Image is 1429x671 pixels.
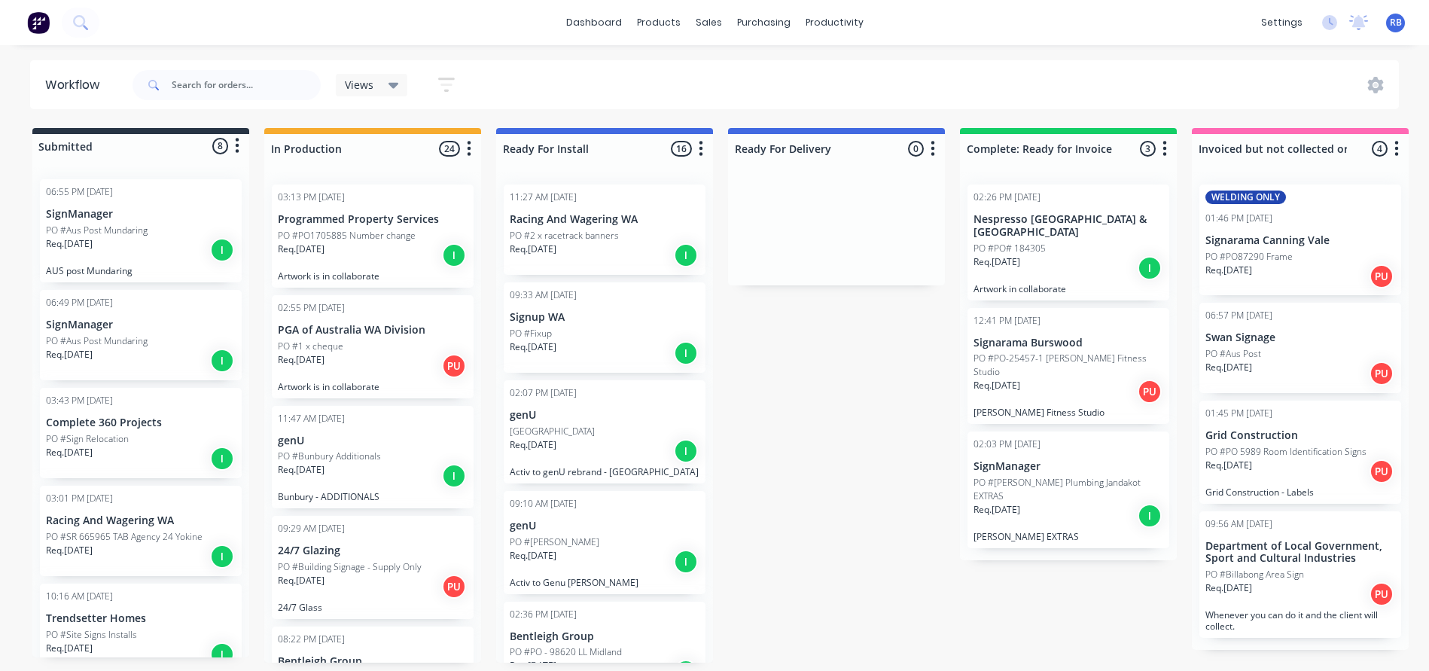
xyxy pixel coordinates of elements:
p: Programmed Property Services [278,213,468,226]
p: Department of Local Government, Sport and Cultural Industries [1205,540,1395,566]
div: 02:55 PM [DATE] [278,301,345,315]
p: PGA of Australia WA Division [278,324,468,337]
div: PU [1370,582,1394,606]
div: 11:47 AM [DATE] [278,412,345,425]
p: Artwork in collaborate [973,283,1163,294]
p: 24/7 Glass [278,602,468,613]
p: Req. [DATE] [1205,361,1252,374]
div: 06:49 PM [DATE] [46,296,113,310]
p: Activ to genU rebrand - [GEOGRAPHIC_DATA] [510,466,699,477]
input: Search for orders... [172,70,321,100]
p: PO #Bunbury Additionals [278,450,381,463]
div: I [442,464,466,488]
p: Nespresso [GEOGRAPHIC_DATA] & [GEOGRAPHIC_DATA] [973,213,1163,239]
p: Racing And Wagering WA [46,514,236,527]
p: PO #Billabong Area Sign [1205,568,1304,581]
div: 03:01 PM [DATE] [46,492,113,505]
div: settings [1254,11,1310,34]
div: 02:07 PM [DATE]genU[GEOGRAPHIC_DATA]Req.[DATE]IActiv to genU rebrand - [GEOGRAPHIC_DATA] [504,380,705,483]
img: Factory [27,11,50,34]
div: 03:01 PM [DATE]Racing And Wagering WAPO #SR 665965 TAB Agency 24 YokineReq.[DATE]I [40,486,242,576]
p: [PERSON_NAME] EXTRAS [973,531,1163,542]
div: 12:41 PM [DATE]Signarama BurswoodPO #PO-25457-1 [PERSON_NAME] Fitness StudioReq.[DATE]PU[PERSON_N... [967,308,1169,425]
p: Artwork is in collaborate [278,381,468,392]
p: Racing And Wagering WA [510,213,699,226]
div: 03:13 PM [DATE]Programmed Property ServicesPO #PO1705885 Number changeReq.[DATE]IArtwork is in co... [272,185,474,288]
p: 24/7 Glazing [278,544,468,557]
p: Whenever you can do it and the client will collect. [1205,609,1395,632]
p: PO #Aus Post Mundaring [46,224,148,237]
p: Req. [DATE] [46,544,93,557]
p: AUS post Mundaring [46,265,236,276]
p: Trendsetter Homes [46,612,236,625]
div: PU [442,575,466,599]
p: genU [510,409,699,422]
div: purchasing [730,11,798,34]
div: 02:36 PM [DATE] [510,608,577,621]
div: 09:56 AM [DATE]Department of Local Government, Sport and Cultural IndustriesPO #Billabong Area Si... [1199,511,1401,639]
div: 01:45 PM [DATE]Grid ConstructionPO #PO 5989 Room Identification SignsReq.[DATE]PUGrid Constructio... [1199,401,1401,504]
p: PO #PO - 98620 LL Midland [510,645,622,659]
p: Req. [DATE] [278,353,324,367]
p: Req. [DATE] [973,255,1020,269]
div: 09:33 AM [DATE] [510,288,577,302]
p: PO #Building Signage - Supply Only [278,560,422,574]
p: genU [510,520,699,532]
div: PU [1370,264,1394,288]
div: I [210,642,234,666]
div: I [674,439,698,463]
p: Req. [DATE] [510,340,556,354]
div: 02:07 PM [DATE] [510,386,577,400]
div: I [674,341,698,365]
p: PO #PO-25457-1 [PERSON_NAME] Fitness Studio [973,352,1163,379]
p: Activ to Genu [PERSON_NAME] [510,577,699,588]
p: PO #Sign Relocation [46,432,129,446]
p: [PERSON_NAME] Fitness Studio [973,407,1163,418]
div: I [210,447,234,471]
div: 03:43 PM [DATE]Complete 360 ProjectsPO #Sign RelocationReq.[DATE]I [40,388,242,478]
div: PU [442,354,466,378]
div: I [210,238,234,262]
span: Views [345,77,373,93]
div: WELDING ONLY [1205,191,1286,204]
p: [GEOGRAPHIC_DATA] [510,425,595,438]
p: PO #Site Signs Installs [46,628,137,642]
p: SignManager [46,319,236,331]
div: 02:03 PM [DATE] [973,438,1041,451]
p: Req. [DATE] [973,503,1020,517]
div: I [674,550,698,574]
p: Req. [DATE] [46,237,93,251]
div: I [674,243,698,267]
p: PO #Aus Post Mundaring [46,334,148,348]
div: 08:22 PM [DATE] [278,633,345,646]
div: PU [1370,459,1394,483]
span: RB [1390,16,1402,29]
p: genU [278,435,468,447]
div: PU [1370,361,1394,386]
div: 06:55 PM [DATE]SignManagerPO #Aus Post MundaringReq.[DATE]IAUS post Mundaring [40,179,242,282]
p: Req. [DATE] [1205,264,1252,277]
p: PO #[PERSON_NAME] [510,535,599,549]
div: 03:13 PM [DATE] [278,191,345,204]
div: 02:55 PM [DATE]PGA of Australia WA DivisionPO #1 x chequeReq.[DATE]PUArtwork is in collaborate [272,295,474,398]
p: PO #[PERSON_NAME] Plumbing Jandakot EXTRAS [973,476,1163,503]
div: 02:26 PM [DATE] [973,191,1041,204]
div: productivity [798,11,871,34]
p: Artwork is in collaborate [278,270,468,282]
p: Req. [DATE] [278,242,324,256]
div: 09:33 AM [DATE]Signup WAPO #FixupReq.[DATE]I [504,282,705,373]
div: 10:16 AM [DATE] [46,590,113,603]
p: Req. [DATE] [1205,459,1252,472]
p: Grid Construction [1205,429,1395,442]
p: SignManager [973,460,1163,473]
p: Req. [DATE] [973,379,1020,392]
p: Signarama Burswood [973,337,1163,349]
div: 02:26 PM [DATE]Nespresso [GEOGRAPHIC_DATA] & [GEOGRAPHIC_DATA]PO #PO# 184305Req.[DATE]IArtwork in... [967,185,1169,300]
p: Req. [DATE] [510,549,556,563]
div: PU [1138,380,1162,404]
div: sales [688,11,730,34]
a: dashboard [559,11,629,34]
p: Bentleigh Group [278,655,468,668]
div: I [1138,256,1162,280]
p: Bunbury - ADDITIONALS [278,491,468,502]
